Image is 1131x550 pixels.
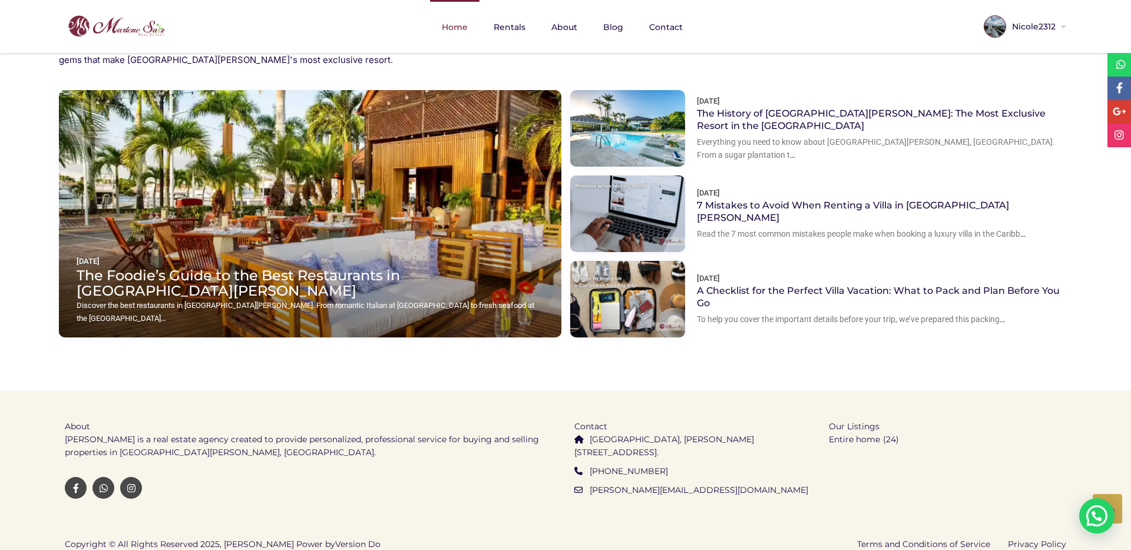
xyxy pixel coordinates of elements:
div: [DATE] [697,272,1072,285]
a: Terms and Conditions of Service [857,539,990,549]
a: 7 Mistakes to Avoid When Renting a Villa in [GEOGRAPHIC_DATA][PERSON_NAME] [697,200,1009,223]
a: … [1020,229,1026,238]
div: Read the 7 most common mistakes people make when booking a luxury villa in the Caribb [697,227,1072,240]
div: To help you cover the important details before your trip, we’ve prepared this packing [697,313,1072,326]
div: [DATE] [697,187,1072,200]
a: … [790,150,795,160]
span: Our Listings [829,421,879,432]
img: logo [50,12,168,40]
a: Version Do [335,539,381,549]
a: The History of [GEOGRAPHIC_DATA][PERSON_NAME]: The Most Exclusive Resort in the [GEOGRAPHIC_DATA] [697,108,1046,131]
span: Nicole2312 [1006,22,1059,31]
span: About [65,421,90,432]
a: [PERSON_NAME][EMAIL_ADDRESS][DOMAIN_NAME] [590,485,808,495]
a: Privacy Policy [1008,539,1066,549]
a: Entire home [829,434,880,445]
p: [GEOGRAPHIC_DATA], [PERSON_NAME][STREET_ADDRESS]. [574,433,811,459]
div: Everything you need to know about [GEOGRAPHIC_DATA][PERSON_NAME], [GEOGRAPHIC_DATA]. From a sugar... [697,135,1072,162]
div: [DATE] [697,95,1072,108]
div: [DATE] [77,255,543,268]
a: A Checklist for the Perfect Villa Vacation: What to Pack and Plan Before You Go [697,285,1060,309]
div: Discover the best restaurants in [GEOGRAPHIC_DATA][PERSON_NAME]. From romantic Italian at [GEOGRA... [77,299,543,326]
p: [PERSON_NAME] is a real estate agency created to provide personalized, professional service for b... [65,433,557,459]
span: Contact [574,421,607,432]
a: The Foodie’s Guide to the Best Restaurants in [GEOGRAPHIC_DATA][PERSON_NAME] [77,267,400,299]
a: [PHONE_NUMBER] [590,466,668,476]
a: … [161,314,166,323]
span: (24) [883,434,899,445]
a: … [1000,314,1005,324]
